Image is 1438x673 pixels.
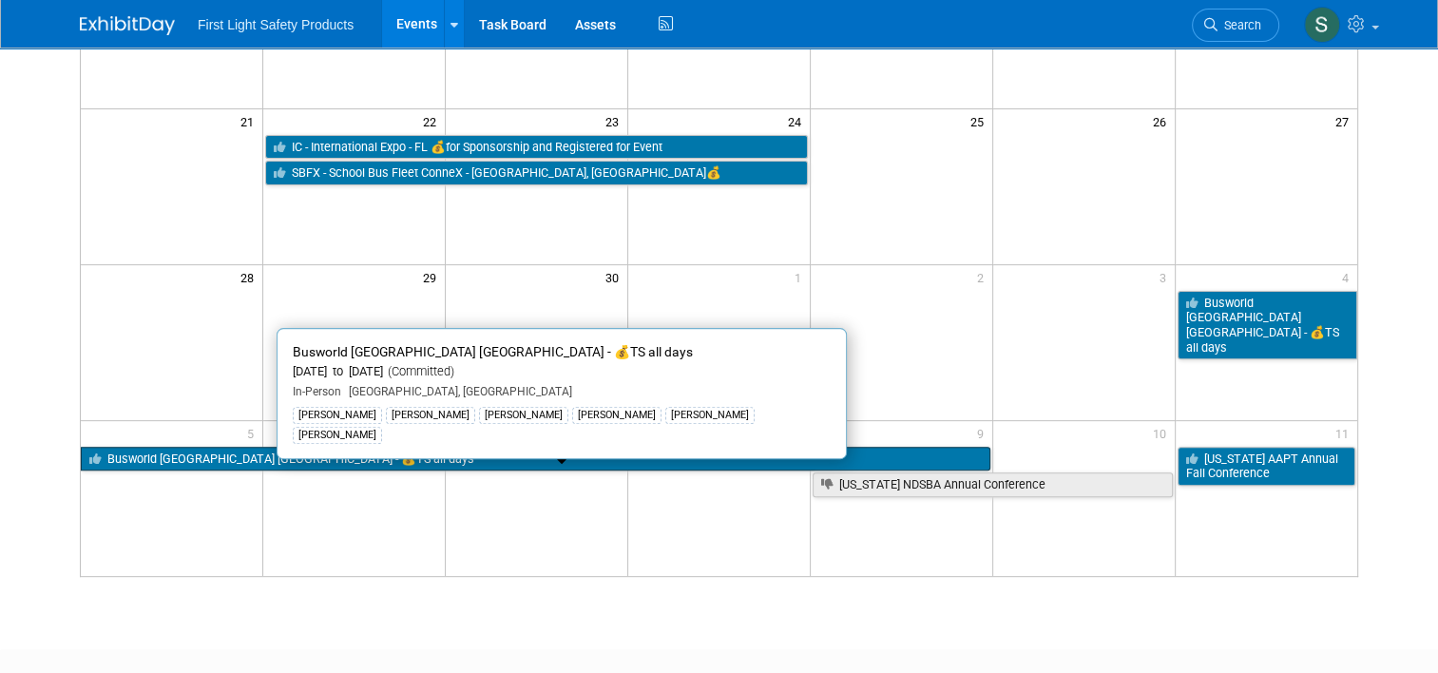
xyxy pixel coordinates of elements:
span: 23 [604,109,627,133]
span: In-Person [293,385,341,398]
a: [US_STATE] NDSBA Annual Conference [813,472,1173,497]
span: 1 [793,265,810,289]
span: Busworld [GEOGRAPHIC_DATA] [GEOGRAPHIC_DATA] - 💰TS all days [293,344,693,359]
span: 26 [1151,109,1175,133]
span: 9 [975,421,992,445]
a: Search [1192,9,1279,42]
span: 3 [1158,265,1175,289]
div: [DATE] to [DATE] [293,364,831,380]
div: [PERSON_NAME] [665,407,755,424]
span: First Light Safety Products [198,17,354,32]
a: [US_STATE] AAPT Annual Fall Conference [1178,447,1355,486]
span: [GEOGRAPHIC_DATA], [GEOGRAPHIC_DATA] [341,385,572,398]
span: (Committed) [383,364,454,378]
span: 24 [786,109,810,133]
span: 22 [421,109,445,133]
div: [PERSON_NAME] [479,407,568,424]
img: ExhibitDay [80,16,175,35]
a: SBFX - School Bus Fleet ConneX - [GEOGRAPHIC_DATA], [GEOGRAPHIC_DATA]💰 [265,161,808,185]
a: Busworld [GEOGRAPHIC_DATA] [GEOGRAPHIC_DATA] - 💰TS all days [81,447,990,471]
span: 21 [239,109,262,133]
span: 10 [1151,421,1175,445]
span: 11 [1333,421,1357,445]
div: [PERSON_NAME] [572,407,661,424]
div: [PERSON_NAME] [386,407,475,424]
span: Search [1218,18,1261,32]
a: IC - International Expo - FL 💰for Sponsorship and Registered for Event [265,135,808,160]
span: 27 [1333,109,1357,133]
div: [PERSON_NAME] [293,427,382,444]
a: Busworld [GEOGRAPHIC_DATA] [GEOGRAPHIC_DATA] - 💰TS all days [1178,291,1357,360]
img: Steph Willemsen [1304,7,1340,43]
span: 30 [604,265,627,289]
span: 29 [421,265,445,289]
div: [PERSON_NAME] [293,407,382,424]
span: 28 [239,265,262,289]
span: 5 [245,421,262,445]
span: 4 [1340,265,1357,289]
span: 25 [968,109,992,133]
span: 2 [975,265,992,289]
